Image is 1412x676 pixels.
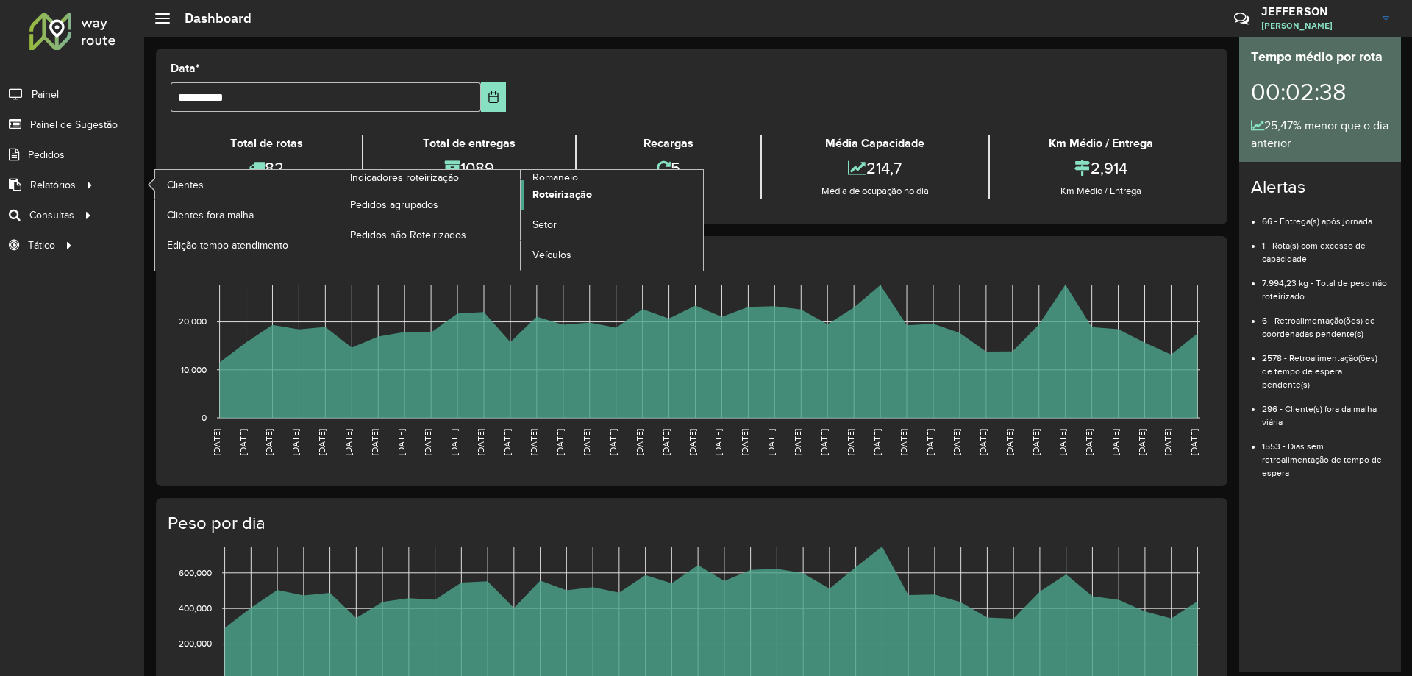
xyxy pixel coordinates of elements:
[367,135,571,152] div: Total de entregas
[1262,341,1389,391] li: 2578 - Retroalimentação(ões) de tempo de espera pendente(s)
[155,170,521,271] a: Indicadores roteirização
[343,429,353,455] text: [DATE]
[532,217,557,232] span: Setor
[872,429,882,455] text: [DATE]
[317,429,327,455] text: [DATE]
[766,152,984,184] div: 214,7
[1251,117,1389,152] div: 25,47% menor que o dia anterior
[476,429,485,455] text: [DATE]
[174,152,358,184] div: 82
[978,429,988,455] text: [DATE]
[1262,429,1389,480] li: 1553 - Dias sem retroalimentação de tempo de espera
[1261,19,1372,32] span: [PERSON_NAME]
[580,152,757,184] div: 5
[396,429,406,455] text: [DATE]
[155,200,338,230] a: Clientes fora malha
[155,230,338,260] a: Edição tempo atendimento
[635,429,644,455] text: [DATE]
[766,429,776,455] text: [DATE]
[350,197,438,213] span: Pedidos agrupados
[171,60,200,77] label: Data
[181,365,207,374] text: 10,000
[1251,67,1389,117] div: 00:02:38
[338,190,521,219] a: Pedidos agrupados
[30,117,118,132] span: Painel de Sugestão
[167,177,204,193] span: Clientes
[1262,204,1389,228] li: 66 - Entrega(s) após jornada
[212,429,221,455] text: [DATE]
[1058,429,1067,455] text: [DATE]
[370,429,379,455] text: [DATE]
[521,180,703,210] a: Roteirização
[819,429,829,455] text: [DATE]
[1005,429,1014,455] text: [DATE]
[290,429,300,455] text: [DATE]
[1262,228,1389,266] li: 1 - Rota(s) com excesso de capacidade
[793,429,802,455] text: [DATE]
[846,429,855,455] text: [DATE]
[580,135,757,152] div: Recargas
[1226,3,1258,35] a: Contato Rápido
[1262,266,1389,303] li: 7.994,23 kg - Total de peso não roteirizado
[32,87,59,102] span: Painel
[521,241,703,270] a: Veículos
[529,429,538,455] text: [DATE]
[555,429,565,455] text: [DATE]
[1163,429,1172,455] text: [DATE]
[179,568,212,577] text: 600,000
[1251,47,1389,67] div: Tempo médio por rota
[481,82,507,112] button: Choose Date
[994,184,1209,199] div: Km Médio / Entrega
[766,184,984,199] div: Média de ocupação no dia
[179,639,212,649] text: 200,000
[28,147,65,163] span: Pedidos
[1137,429,1147,455] text: [DATE]
[688,429,697,455] text: [DATE]
[179,603,212,613] text: 400,000
[608,429,618,455] text: [DATE]
[202,413,207,422] text: 0
[350,227,466,243] span: Pedidos não Roteirizados
[174,135,358,152] div: Total de rotas
[1262,391,1389,429] li: 296 - Cliente(s) fora da malha viária
[521,210,703,240] a: Setor
[1251,177,1389,198] h4: Alertas
[167,207,254,223] span: Clientes fora malha
[1262,303,1389,341] li: 6 - Retroalimentação(ões) de coordenadas pendente(s)
[1110,429,1120,455] text: [DATE]
[338,170,704,271] a: Romaneio
[532,170,578,185] span: Romaneio
[1084,429,1094,455] text: [DATE]
[29,207,74,223] span: Consultas
[502,429,512,455] text: [DATE]
[952,429,961,455] text: [DATE]
[661,429,671,455] text: [DATE]
[238,429,248,455] text: [DATE]
[338,220,521,249] a: Pedidos não Roteirizados
[925,429,935,455] text: [DATE]
[740,429,749,455] text: [DATE]
[1261,4,1372,18] h3: JEFFERSON
[899,429,908,455] text: [DATE]
[994,152,1209,184] div: 2,914
[179,317,207,327] text: 20,000
[30,177,76,193] span: Relatórios
[264,429,274,455] text: [DATE]
[532,247,571,263] span: Veículos
[367,152,571,184] div: 1089
[155,170,338,199] a: Clientes
[994,135,1209,152] div: Km Médio / Entrega
[713,429,723,455] text: [DATE]
[170,10,252,26] h2: Dashboard
[168,513,1213,534] h4: Peso por dia
[28,238,55,253] span: Tático
[423,429,432,455] text: [DATE]
[766,135,984,152] div: Média Capacidade
[1189,429,1199,455] text: [DATE]
[582,429,591,455] text: [DATE]
[350,170,459,185] span: Indicadores roteirização
[532,187,592,202] span: Roteirização
[167,238,288,253] span: Edição tempo atendimento
[1031,429,1041,455] text: [DATE]
[449,429,459,455] text: [DATE]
